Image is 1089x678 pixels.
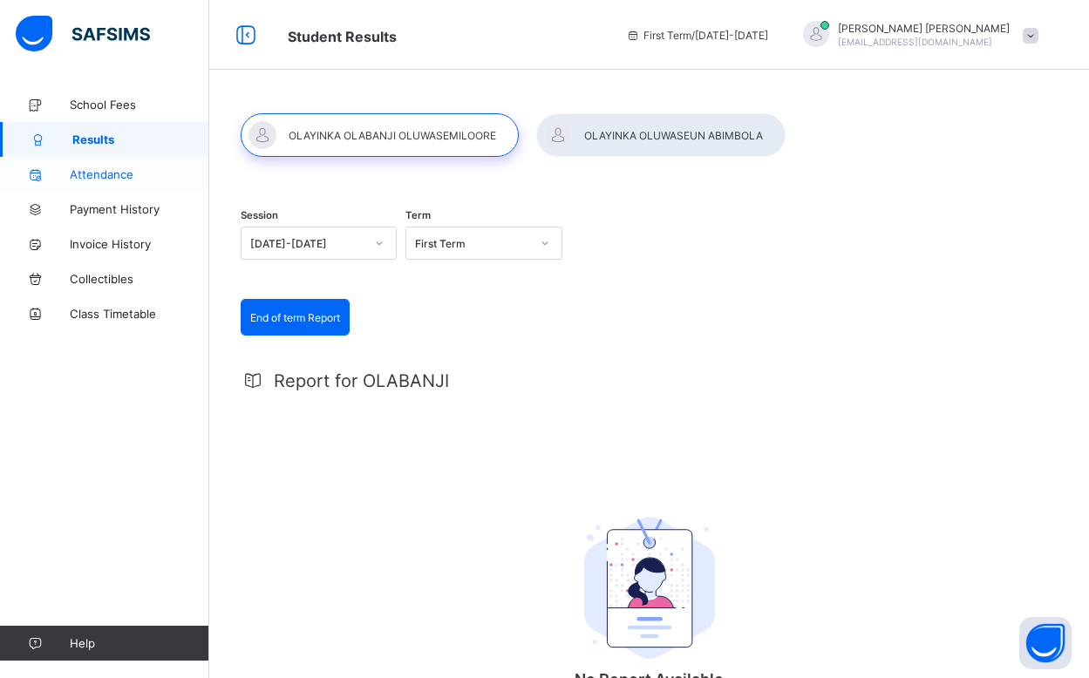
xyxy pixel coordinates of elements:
span: Collectibles [70,272,209,286]
span: Results [72,132,209,146]
button: Open asap [1019,617,1072,669]
div: [DATE]-[DATE] [250,237,364,250]
span: Class Timetable [70,307,209,321]
span: Term [405,209,431,221]
div: First Term [415,237,529,250]
span: End of term Report [250,311,340,324]
span: Report for OLABANJI [274,370,449,391]
img: student.207b5acb3037b72b59086e8b1a17b1d0.svg [584,517,715,660]
span: Attendance [70,167,209,181]
span: [PERSON_NAME] [PERSON_NAME] [838,22,1010,35]
span: Session [241,209,278,221]
span: Help [70,636,208,650]
span: School Fees [70,98,209,112]
span: Payment History [70,202,209,216]
span: Student Results [288,28,397,45]
img: safsims [16,16,150,52]
span: [EMAIL_ADDRESS][DOMAIN_NAME] [838,37,992,47]
span: Invoice History [70,237,209,251]
span: session/term information [626,29,768,42]
div: OLAYINKAOLAYINKA [786,21,1047,50]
